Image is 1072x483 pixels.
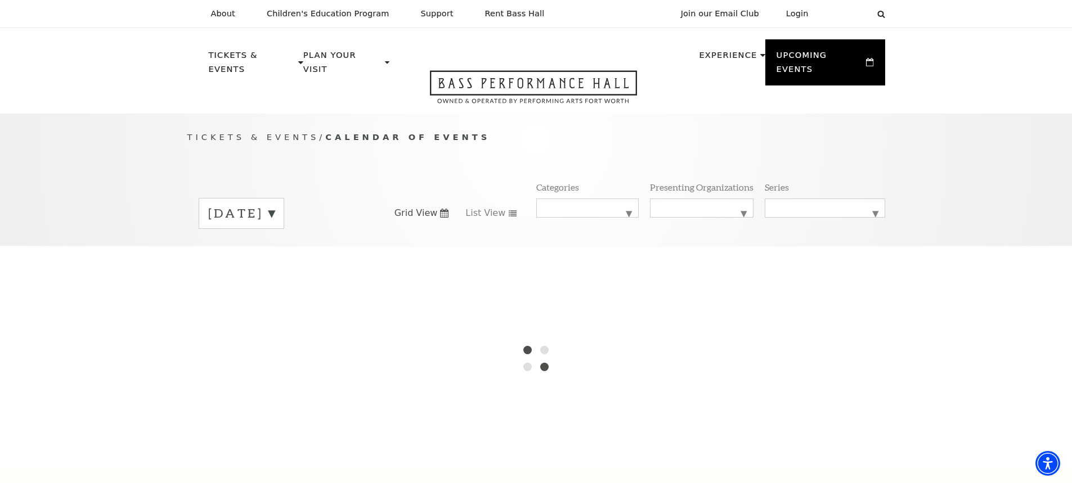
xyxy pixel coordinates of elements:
[267,9,389,19] p: Children's Education Program
[485,9,545,19] p: Rent Bass Hall
[777,48,864,83] p: Upcoming Events
[211,9,235,19] p: About
[394,207,438,219] span: Grid View
[1035,451,1060,476] div: Accessibility Menu
[421,9,454,19] p: Support
[187,130,885,145] p: /
[187,132,320,142] span: Tickets & Events
[208,205,275,222] label: [DATE]
[465,207,505,219] span: List View
[765,181,789,193] p: Series
[699,48,757,69] p: Experience
[389,70,678,114] a: Open this option
[536,181,579,193] p: Categories
[209,48,296,83] p: Tickets & Events
[650,181,753,193] p: Presenting Organizations
[303,48,382,83] p: Plan Your Visit
[325,132,490,142] span: Calendar of Events
[827,8,867,19] select: Select:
